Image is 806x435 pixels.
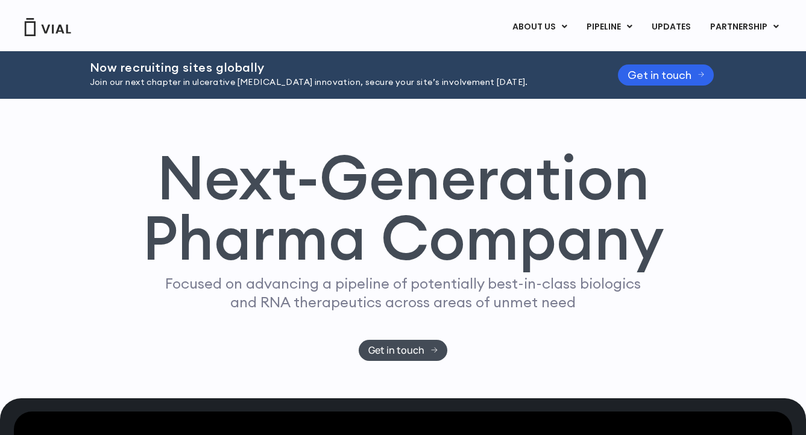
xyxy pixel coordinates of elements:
[24,18,72,36] img: Vial Logo
[701,17,789,37] a: PARTNERSHIPMenu Toggle
[577,17,641,37] a: PIPELINEMenu Toggle
[90,61,588,74] h2: Now recruiting sites globally
[628,70,691,80] span: Get in touch
[503,17,576,37] a: ABOUT USMenu Toggle
[90,76,588,89] p: Join our next chapter in ulcerative [MEDICAL_DATA] innovation, secure your site’s involvement [DA...
[160,274,646,311] p: Focused on advancing a pipeline of potentially best-in-class biologics and RNA therapeutics acros...
[142,147,664,269] h1: Next-Generation Pharma Company
[359,340,447,361] a: Get in touch
[368,346,424,355] span: Get in touch
[642,17,700,37] a: UPDATES
[618,64,714,86] a: Get in touch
